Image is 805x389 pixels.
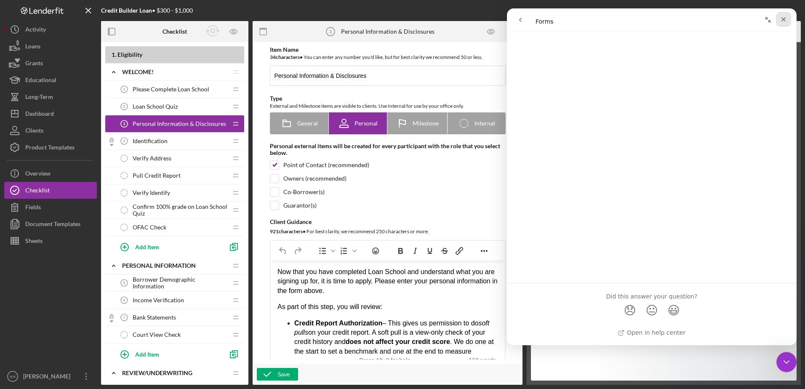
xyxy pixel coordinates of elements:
[133,155,171,162] span: Verify Address
[4,122,97,139] button: Clients
[270,95,506,102] div: Type
[355,120,378,127] span: Personal
[4,21,97,38] button: Activity
[122,262,227,269] div: Personal Information
[7,42,227,51] p: As part of this step, you will review:
[423,245,437,257] button: Underline
[291,245,305,257] button: Redo
[437,245,452,257] button: Strikethrough
[224,22,243,41] button: Preview as
[4,55,97,72] button: Grants
[283,202,317,209] div: Guarantor(s)
[123,315,125,320] tspan: 7
[135,239,159,255] div: Add Item
[393,245,408,257] button: Bold
[4,38,97,55] a: Loans
[117,51,142,58] span: Eligibility
[4,216,97,232] a: Document Templates
[297,120,318,127] span: General
[283,162,369,168] div: Point of Contact (recommended)
[4,88,97,105] button: Long-Term
[133,314,176,321] span: Bank Statements
[276,245,290,257] button: Undo
[7,7,227,224] body: Rich Text Area. Press ALT-0 for help.
[477,245,491,257] button: Reveal or hide additional toolbar items
[24,58,227,105] p: – This gives us permission to do on your credit report. A soft pull is a view-only check of your ...
[341,28,434,35] div: Personal Information & Disclosures
[133,86,209,93] span: Please Complete Loan School
[123,87,125,91] tspan: 1
[25,182,50,201] div: Checklist
[7,7,227,35] p: Now that you have completed Loan School and understand what you are signing up for, it is time to...
[4,182,97,199] button: Checklist
[123,139,125,143] tspan: 4
[123,298,125,302] tspan: 6
[348,357,422,364] div: Press Alt+0 for help
[507,8,797,345] iframe: Intercom live chat
[270,102,506,110] div: External and Milestone items are visible to clients. Use Internal for use by your office only.
[101,7,193,14] div: • $300 - $1,000
[4,72,97,88] button: Educational
[270,143,506,156] div: Personal external items will be created for every participant with the role that you select below.
[4,139,97,156] button: Product Templates
[114,346,223,362] button: Add Item
[135,346,159,362] div: Add Item
[123,122,125,126] tspan: 3
[25,105,54,124] div: Dashboard
[133,103,178,110] span: Loan School Quiz
[75,77,179,85] strong: does not affect your credit score
[452,245,466,257] button: Insert/edit link
[4,232,97,249] button: Sheets
[133,138,168,144] span: Identification
[21,368,76,387] div: [PERSON_NAME]
[25,88,53,107] div: Long-Term
[24,59,112,66] strong: Credit Report Authorization
[278,368,290,381] div: Save
[4,199,97,216] a: Fields
[10,374,15,379] text: KH
[337,245,358,257] div: Numbered list
[122,370,227,376] div: Review/Underwriting
[25,232,43,251] div: Sheets
[133,189,170,196] span: Verify Identify
[114,238,223,255] button: Add Item
[25,55,43,74] div: Grants
[4,165,97,182] button: Overview
[122,69,227,75] div: Welcome!
[163,28,187,35] b: Checklist
[270,54,303,60] b: 34 character s •
[25,72,56,91] div: Educational
[133,172,181,179] span: Pull Credit Report
[24,59,219,75] em: soft pulls
[270,53,506,61] div: You can enter any number you'd like, but for best clarity we recommend 50 or less.
[25,199,41,218] div: Fields
[368,245,383,257] button: Emojis
[133,297,184,304] span: Income Verification
[469,357,496,364] button: 162 words
[25,139,75,158] div: Product Templates
[25,21,46,40] div: Activity
[4,105,97,122] button: Dashboard
[133,203,227,217] span: Confirm 100% grade on Loan School Quiz
[283,189,325,195] div: Co-Borrower(s)
[270,218,506,225] div: Client Guidance
[283,175,347,182] div: Owners (recommended)
[112,51,116,58] span: 1 .
[133,276,227,290] span: Borrower Demographic Information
